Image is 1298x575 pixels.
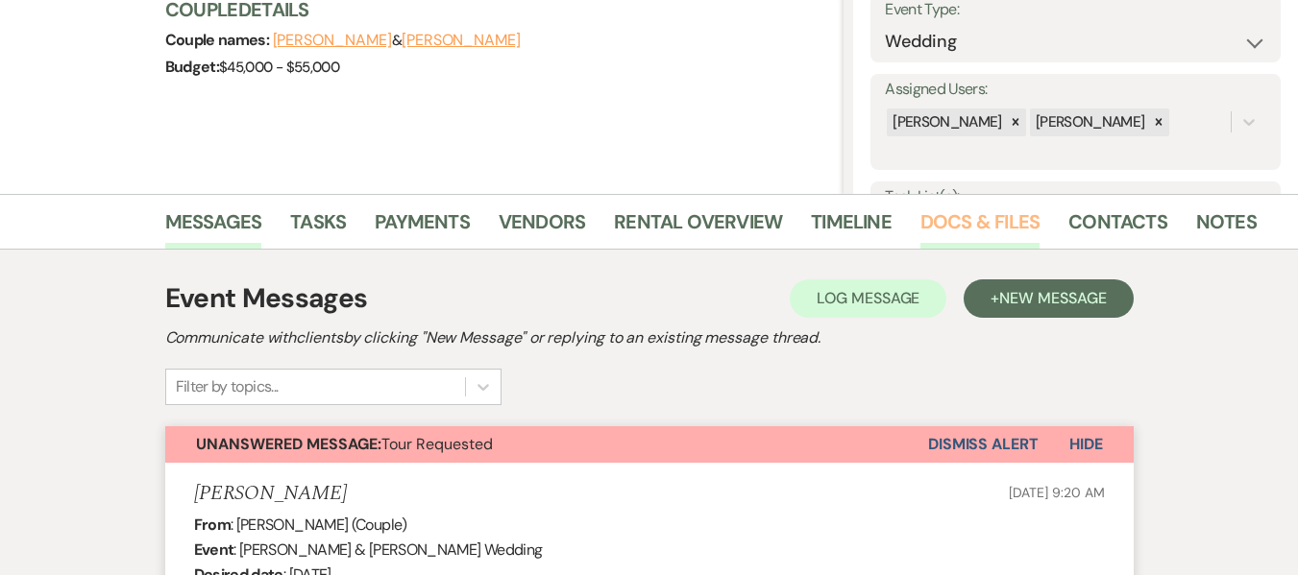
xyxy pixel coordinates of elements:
[817,288,919,308] span: Log Message
[290,206,346,249] a: Tasks
[790,279,946,318] button: Log Message
[928,426,1039,463] button: Dismiss Alert
[1069,434,1103,454] span: Hide
[920,206,1040,249] a: Docs & Files
[999,288,1106,308] span: New Message
[499,206,585,249] a: Vendors
[402,33,521,48] button: [PERSON_NAME]
[165,30,273,50] span: Couple names:
[273,33,392,48] button: [PERSON_NAME]
[1039,426,1134,463] button: Hide
[375,206,470,249] a: Payments
[273,31,521,50] span: &
[887,108,1005,136] div: [PERSON_NAME]
[194,539,234,560] b: Event
[194,515,231,535] b: From
[1030,108,1148,136] div: [PERSON_NAME]
[219,58,339,77] span: $45,000 - $55,000
[165,278,368,319] h1: Event Messages
[811,206,892,249] a: Timeline
[964,279,1133,318] button: +New Message
[194,482,347,506] h5: [PERSON_NAME]
[885,76,1266,104] label: Assigned Users:
[885,183,1266,211] label: Task List(s):
[176,375,279,398] div: Filter by topics...
[165,57,220,77] span: Budget:
[614,206,782,249] a: Rental Overview
[196,434,381,454] strong: Unanswered Message:
[165,426,928,463] button: Unanswered Message:Tour Requested
[196,434,493,454] span: Tour Requested
[165,206,262,249] a: Messages
[165,326,1134,349] h2: Communicate with clients by clicking "New Message" or replying to an existing message thread.
[1009,484,1104,501] span: [DATE] 9:20 AM
[1196,206,1257,249] a: Notes
[1068,206,1167,249] a: Contacts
